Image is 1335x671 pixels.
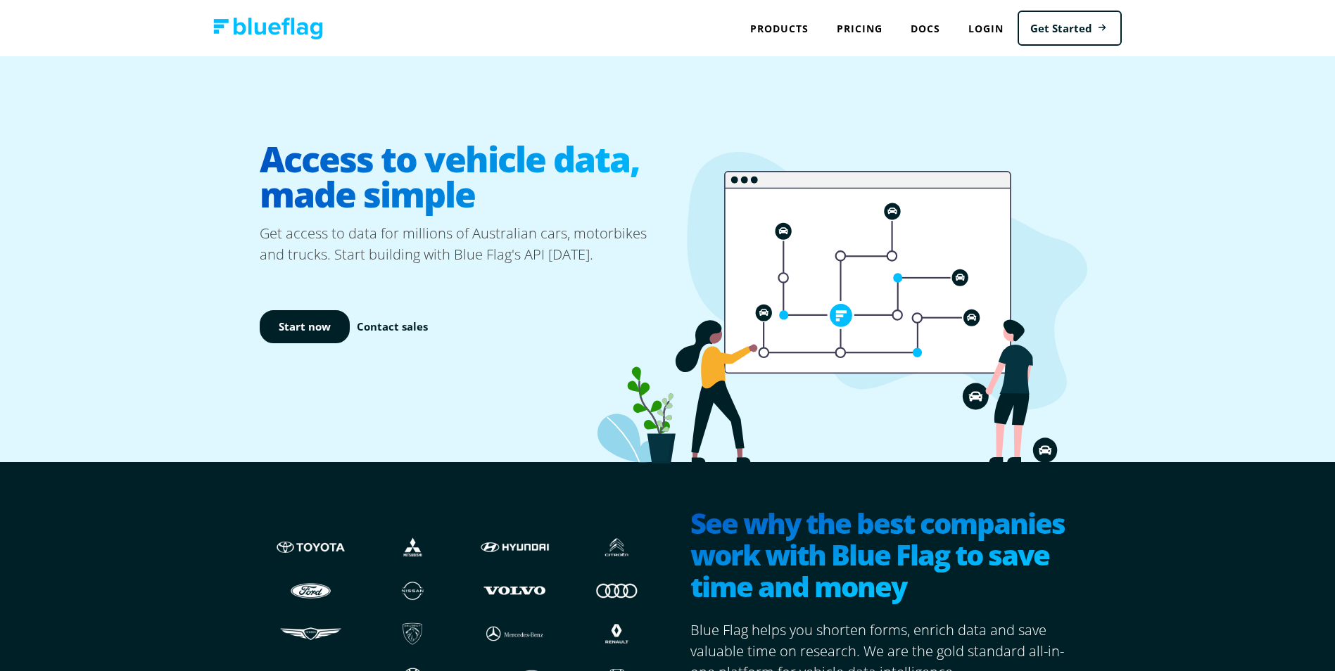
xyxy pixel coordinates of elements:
[376,620,450,647] img: Peugeot logo
[736,14,823,43] div: Products
[897,14,954,43] a: Docs
[274,534,348,561] img: Toyota logo
[260,130,668,223] h1: Access to vehicle data, made simple
[580,577,654,603] img: Audi logo
[376,577,450,603] img: Nissan logo
[274,620,348,647] img: Genesis logo
[478,534,552,561] img: Hyundai logo
[260,223,668,265] p: Get access to data for millions of Australian cars, motorbikes and trucks. Start building with Bl...
[823,14,897,43] a: Pricing
[580,620,654,647] img: Renault logo
[357,319,428,335] a: Contact sales
[478,620,552,647] img: Mercedes logo
[260,310,350,343] a: Start now
[1018,11,1122,46] a: Get Started
[274,577,348,603] img: Ford logo
[213,18,323,39] img: Blue Flag logo
[954,14,1018,43] a: Login to Blue Flag application
[690,507,1076,606] h2: See why the best companies work with Blue Flag to save time and money
[478,577,552,603] img: Volvo logo
[376,534,450,561] img: Mistubishi logo
[580,534,654,561] img: Citroen logo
